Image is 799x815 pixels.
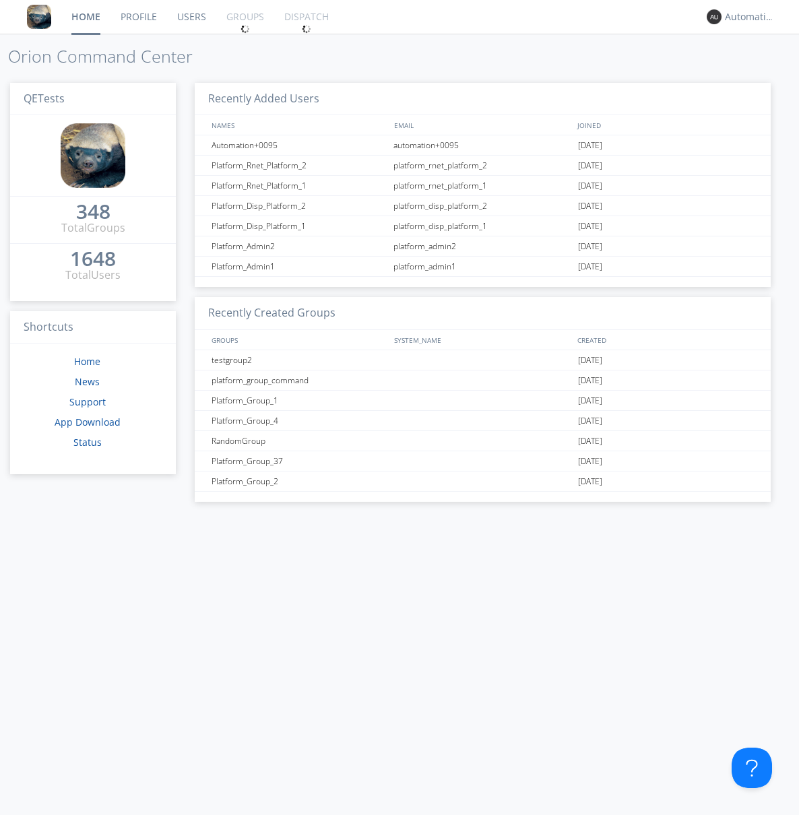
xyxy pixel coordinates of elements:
div: testgroup2 [208,350,390,370]
a: App Download [55,416,121,428]
a: News [75,375,100,388]
span: [DATE] [578,176,602,196]
a: testgroup2[DATE] [195,350,771,370]
span: [DATE] [578,370,602,391]
div: Total Users [65,267,121,283]
div: automation+0095 [390,135,575,155]
a: Automation+0095automation+0095[DATE] [195,135,771,156]
span: [DATE] [578,471,602,492]
div: Platform_Group_37 [208,451,390,471]
span: [DATE] [578,391,602,411]
a: Platform_Admin1platform_admin1[DATE] [195,257,771,277]
div: EMAIL [391,115,573,135]
a: Platform_Group_2[DATE] [195,471,771,492]
img: spin.svg [241,24,250,34]
h3: Shortcuts [10,311,176,344]
h3: Recently Added Users [195,83,771,116]
img: spin.svg [302,24,311,34]
h1: Orion Command Center [8,47,799,66]
a: Platform_Group_4[DATE] [195,411,771,431]
div: platform_rnet_platform_1 [390,176,575,195]
span: [DATE] [578,350,602,370]
span: [DATE] [578,156,602,176]
a: Platform_Rnet_Platform_2platform_rnet_platform_2[DATE] [195,156,771,176]
a: Platform_Disp_Platform_2platform_disp_platform_2[DATE] [195,196,771,216]
a: 1648 [70,252,116,267]
a: Home [74,355,100,368]
div: platform_disp_platform_1 [390,216,575,236]
span: [DATE] [578,411,602,431]
div: Platform_Disp_Platform_1 [208,216,390,236]
img: 373638.png [707,9,722,24]
span: [DATE] [578,216,602,236]
span: [DATE] [578,431,602,451]
div: NAMES [208,115,388,135]
div: platform_rnet_platform_2 [390,156,575,175]
a: RandomGroup[DATE] [195,431,771,451]
span: [DATE] [578,257,602,277]
div: platform_admin1 [390,257,575,276]
img: 8ff700cf5bab4eb8a436322861af2272 [27,5,51,29]
div: Platform_Admin2 [208,236,390,256]
a: Support [69,395,106,408]
div: Platform_Rnet_Platform_2 [208,156,390,175]
div: CREATED [574,330,758,350]
a: Platform_Group_37[DATE] [195,451,771,471]
div: GROUPS [208,330,388,350]
div: Total Groups [61,220,125,236]
div: JOINED [574,115,758,135]
a: Status [73,436,102,449]
div: 348 [76,205,110,218]
a: Platform_Disp_Platform_1platform_disp_platform_1[DATE] [195,216,771,236]
a: 348 [76,205,110,220]
a: Platform_Admin2platform_admin2[DATE] [195,236,771,257]
span: [DATE] [578,135,602,156]
div: Platform_Disp_Platform_2 [208,196,390,216]
div: Platform_Admin1 [208,257,390,276]
a: Platform_Rnet_Platform_1platform_rnet_platform_1[DATE] [195,176,771,196]
a: Platform_Group_1[DATE] [195,391,771,411]
span: QETests [24,91,65,106]
div: Automation+0095 [208,135,390,155]
span: [DATE] [578,236,602,257]
a: platform_group_command[DATE] [195,370,771,391]
span: [DATE] [578,451,602,471]
div: Platform_Rnet_Platform_1 [208,176,390,195]
div: platform_admin2 [390,236,575,256]
div: Automation+0004 [725,10,775,24]
img: 8ff700cf5bab4eb8a436322861af2272 [61,123,125,188]
div: platform_disp_platform_2 [390,196,575,216]
div: 1648 [70,252,116,265]
div: Platform_Group_4 [208,411,390,430]
span: [DATE] [578,196,602,216]
div: Platform_Group_2 [208,471,390,491]
h3: Recently Created Groups [195,297,771,330]
iframe: Toggle Customer Support [732,748,772,788]
div: SYSTEM_NAME [391,330,573,350]
div: RandomGroup [208,431,390,451]
div: platform_group_command [208,370,390,390]
div: Platform_Group_1 [208,391,390,410]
